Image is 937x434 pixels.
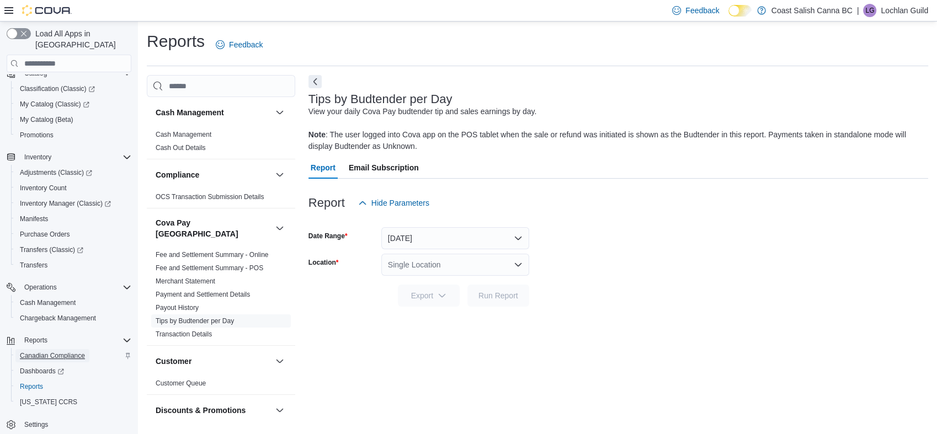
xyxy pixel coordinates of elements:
[2,333,136,348] button: Reports
[11,97,136,112] a: My Catalog (Classic)
[24,336,47,345] span: Reports
[11,242,136,258] a: Transfers (Classic)
[11,127,136,143] button: Promotions
[15,212,52,226] a: Manifests
[20,84,95,93] span: Classification (Classic)
[156,264,263,272] span: Fee and Settlement Summary - POS
[381,227,529,249] button: [DATE]
[156,317,234,325] a: Tips by Budtender per Day
[349,157,419,179] span: Email Subscription
[15,395,131,409] span: Washington CCRS
[11,112,136,127] button: My Catalog (Beta)
[156,291,250,298] a: Payment and Settlement Details
[156,379,206,388] span: Customer Queue
[156,192,264,201] span: OCS Transaction Submission Details
[20,199,111,208] span: Inventory Manager (Classic)
[15,365,68,378] a: Dashboards
[156,277,215,285] a: Merchant Statement
[11,81,136,97] a: Classification (Classic)
[467,285,529,307] button: Run Report
[15,349,89,362] a: Canadian Compliance
[20,151,56,164] button: Inventory
[24,283,57,292] span: Operations
[354,192,434,214] button: Hide Parameters
[311,157,336,179] span: Report
[229,39,263,50] span: Feedback
[156,131,211,138] a: Cash Management
[685,5,719,16] span: Feedback
[156,317,234,325] span: Tips by Budtender per Day
[15,259,131,272] span: Transfers
[308,106,923,152] div: View your daily Cova Pay budtender tip and sales earnings by day. : The user logged into Cova app...
[20,351,85,360] span: Canadian Compliance
[15,98,94,111] a: My Catalog (Classic)
[2,280,136,295] button: Operations
[728,5,752,17] input: Dark Mode
[147,30,205,52] h1: Reports
[20,245,83,254] span: Transfers (Classic)
[308,258,339,267] label: Location
[20,131,54,140] span: Promotions
[15,243,131,256] span: Transfers (Classic)
[11,363,136,379] a: Dashboards
[11,348,136,363] button: Canadian Compliance
[147,190,295,208] div: Compliance
[15,113,131,126] span: My Catalog (Beta)
[20,151,131,164] span: Inventory
[273,404,286,417] button: Discounts & Promotions
[15,128,131,142] span: Promotions
[20,215,48,223] span: Manifests
[15,243,88,256] a: Transfers (Classic)
[156,107,224,118] h3: Cash Management
[20,367,64,376] span: Dashboards
[15,296,131,309] span: Cash Management
[156,356,271,367] button: Customer
[147,128,295,159] div: Cash Management
[24,420,48,429] span: Settings
[156,251,269,259] a: Fee and Settlement Summary - Online
[156,107,271,118] button: Cash Management
[308,93,452,106] h3: Tips by Budtender per Day
[15,98,131,111] span: My Catalog (Classic)
[20,314,96,323] span: Chargeback Management
[11,379,136,394] button: Reports
[273,222,286,235] button: Cova Pay [GEOGRAPHIC_DATA]
[273,106,286,119] button: Cash Management
[11,310,136,326] button: Chargeback Management
[15,113,78,126] a: My Catalog (Beta)
[11,295,136,310] button: Cash Management
[15,212,131,226] span: Manifests
[771,4,853,17] p: Coast Salish Canna BC
[2,416,136,432] button: Settings
[147,248,295,345] div: Cova Pay [GEOGRAPHIC_DATA]
[20,418,52,431] a: Settings
[308,130,326,139] b: Note
[15,259,52,272] a: Transfers
[865,4,874,17] span: LG
[15,166,97,179] a: Adjustments (Classic)
[156,169,271,180] button: Compliance
[273,168,286,181] button: Compliance
[308,232,348,240] label: Date Range
[20,281,61,294] button: Operations
[15,181,131,195] span: Inventory Count
[15,166,131,179] span: Adjustments (Classic)
[273,355,286,368] button: Customer
[156,290,250,299] span: Payment and Settlement Details
[156,330,212,338] a: Transaction Details
[11,180,136,196] button: Inventory Count
[398,285,460,307] button: Export
[11,227,136,242] button: Purchase Orders
[156,405,271,416] button: Discounts & Promotions
[15,349,131,362] span: Canadian Compliance
[11,196,136,211] a: Inventory Manager (Classic)
[156,144,206,152] a: Cash Out Details
[15,395,82,409] a: [US_STATE] CCRS
[20,334,52,347] button: Reports
[2,149,136,165] button: Inventory
[156,217,271,239] button: Cova Pay [GEOGRAPHIC_DATA]
[20,168,92,177] span: Adjustments (Classic)
[15,181,71,195] a: Inventory Count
